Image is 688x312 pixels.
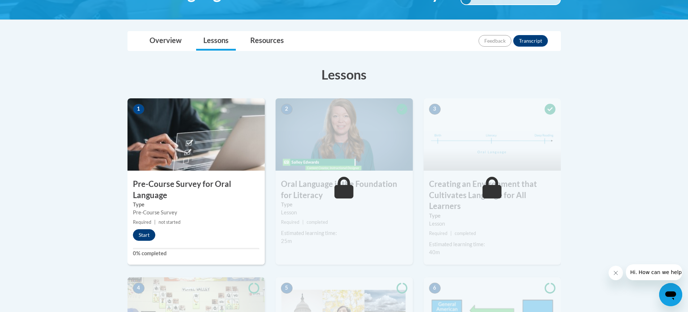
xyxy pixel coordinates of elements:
[281,283,293,294] span: 5
[133,283,144,294] span: 4
[659,283,682,306] iframe: Button to launch messaging window
[127,65,561,84] h3: Lessons
[609,266,623,280] iframe: Close message
[429,220,555,228] div: Lesson
[133,249,259,257] label: 0% completed
[429,240,555,248] div: Estimated learning time:
[513,35,548,47] button: Transcript
[281,201,407,209] label: Type
[302,219,304,225] span: |
[281,229,407,237] div: Estimated learning time:
[133,104,144,115] span: 1
[4,5,59,11] span: Hi. How can we help?
[196,31,236,51] a: Lessons
[142,31,189,51] a: Overview
[281,238,292,244] span: 25m
[455,231,476,236] span: completed
[450,231,452,236] span: |
[626,264,682,280] iframe: Message from company
[243,31,291,51] a: Resources
[276,179,413,201] h3: Oral Language is the Foundation for Literacy
[127,179,265,201] h3: Pre-Course Survey for Oral Language
[429,231,447,236] span: Required
[133,229,155,241] button: Start
[424,98,561,171] img: Course Image
[127,98,265,171] img: Course Image
[307,219,328,225] span: completed
[276,98,413,171] img: Course Image
[429,212,555,220] label: Type
[133,219,151,225] span: Required
[159,219,181,225] span: not started
[429,104,441,115] span: 3
[429,283,441,294] span: 6
[133,201,259,209] label: Type
[281,219,299,225] span: Required
[133,209,259,217] div: Pre-Course Survey
[424,179,561,212] h3: Creating an Environment that Cultivates Language for All Learners
[479,35,511,47] button: Feedback
[429,249,440,255] span: 40m
[281,209,407,217] div: Lesson
[281,104,293,115] span: 2
[154,219,156,225] span: |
